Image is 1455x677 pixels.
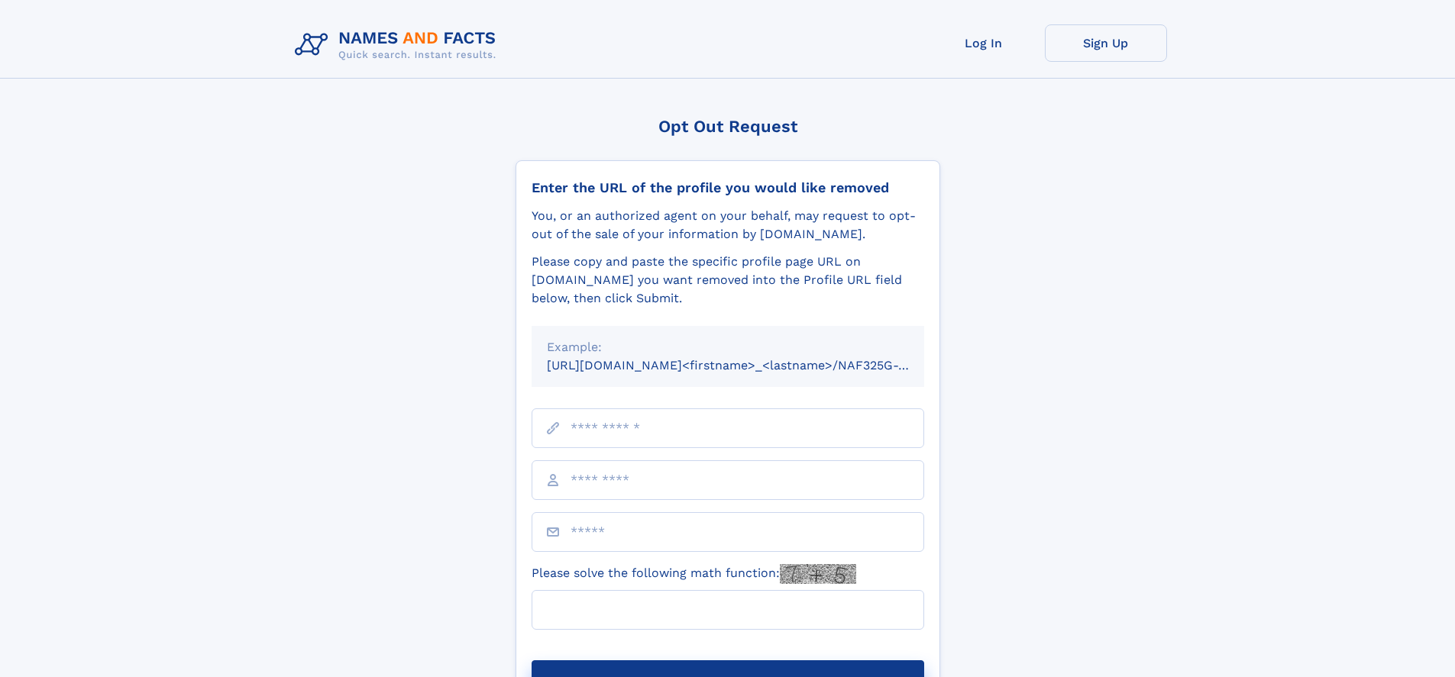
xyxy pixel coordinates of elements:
[532,207,924,243] div: You, or an authorized agent on your behalf, may request to opt-out of the sale of your informatio...
[923,24,1045,62] a: Log In
[547,358,953,372] small: [URL][DOMAIN_NAME]<firstname>_<lastname>/NAF325G-xxxxxxxx
[532,179,924,196] div: Enter the URL of the profile you would like removed
[547,338,909,356] div: Example:
[516,117,940,136] div: Opt Out Request
[1045,24,1167,62] a: Sign Up
[532,564,856,584] label: Please solve the following math function:
[532,253,924,308] div: Please copy and paste the specific profile page URL on [DOMAIN_NAME] you want removed into the Pr...
[289,24,509,66] img: Logo Names and Facts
